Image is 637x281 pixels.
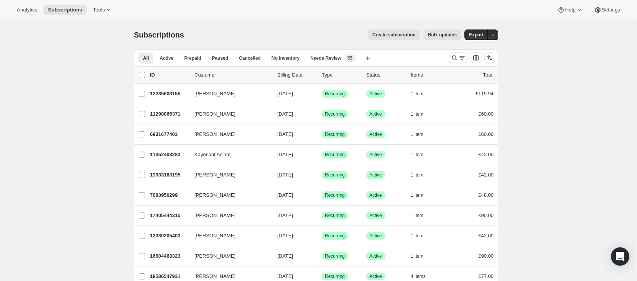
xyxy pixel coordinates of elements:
[160,55,173,61] span: Active
[411,109,432,119] button: 1 item
[190,250,267,262] button: [PERSON_NAME]
[369,131,382,137] span: Active
[12,5,42,15] button: Analytics
[194,252,235,260] span: [PERSON_NAME]
[150,110,188,118] p: 11298865371
[411,192,423,198] span: 1 item
[150,190,494,201] div: 7083950299[PERSON_NAME][DATE]SuccessRecurringSuccessActive1 item£48.00
[190,108,267,120] button: [PERSON_NAME]
[411,131,423,137] span: 1 item
[194,110,235,118] span: [PERSON_NAME]
[478,192,494,198] span: £48.00
[368,29,420,40] button: Create subscription
[464,29,488,40] button: Export
[325,273,345,279] span: Recurring
[48,7,82,13] span: Subscriptions
[277,273,293,279] span: [DATE]
[478,233,494,239] span: £42.00
[194,90,235,98] span: [PERSON_NAME]
[190,230,267,242] button: [PERSON_NAME]
[194,232,235,240] span: [PERSON_NAME]
[43,5,87,15] button: Subscriptions
[428,32,457,38] span: Bulk updates
[366,71,405,79] p: Status
[411,190,432,201] button: 1 item
[478,253,494,259] span: £90.00
[150,71,188,79] p: ID
[194,71,271,79] p: Customer
[194,151,230,158] span: Kayenaat Aslam
[411,251,432,261] button: 1 item
[411,212,423,219] span: 1 item
[150,232,188,240] p: 12330205403
[362,53,374,64] button: Create new view
[372,32,416,38] span: Create subscription
[411,71,449,79] div: Items
[469,32,484,38] span: Export
[150,151,188,158] p: 11352408283
[194,191,235,199] span: [PERSON_NAME]
[194,131,235,138] span: [PERSON_NAME]
[325,152,345,158] span: Recurring
[478,172,494,178] span: £42.00
[347,55,352,61] span: 55
[325,253,345,259] span: Recurring
[611,247,629,266] div: Open Intercom Messenger
[589,5,625,15] button: Settings
[277,192,293,198] span: [DATE]
[449,52,467,63] button: Search and filter results
[150,252,188,260] p: 16604463323
[369,233,382,239] span: Active
[369,192,382,198] span: Active
[411,149,432,160] button: 1 item
[150,131,188,138] p: 6931677403
[369,172,382,178] span: Active
[310,55,341,61] span: Needs Review
[411,210,432,221] button: 1 item
[325,192,345,198] span: Recurring
[411,230,432,241] button: 1 item
[484,52,495,63] button: Sort the results
[150,251,494,261] div: 16604463323[PERSON_NAME][DATE]SuccessRecurringSuccessActive1 item£90.00
[150,230,494,241] div: 12330205403[PERSON_NAME][DATE]SuccessRecurringSuccessActive1 item£42.00
[277,172,293,178] span: [DATE]
[369,152,382,158] span: Active
[325,111,345,117] span: Recurring
[150,212,188,219] p: 17405444315
[411,233,423,239] span: 1 item
[93,7,105,13] span: Tools
[150,191,188,199] p: 7083950299
[411,273,426,279] span: 4 items
[88,5,117,15] button: Tools
[194,212,235,219] span: [PERSON_NAME]
[277,253,293,259] span: [DATE]
[150,71,494,79] div: IDCustomerBilling DateTypeStatusItemsTotal
[369,212,382,219] span: Active
[478,131,494,137] span: £60.00
[150,129,494,140] div: 6931677403[PERSON_NAME][DATE]SuccessRecurringSuccessActive1 item£60.00
[411,129,432,140] button: 1 item
[194,273,235,280] span: [PERSON_NAME]
[150,109,494,119] div: 11298865371[PERSON_NAME][DATE]SuccessRecurringSuccessActive1 item£60.00
[190,189,267,201] button: [PERSON_NAME]
[150,90,188,98] p: 12285608155
[150,171,188,179] p: 13933183195
[411,253,423,259] span: 1 item
[277,212,293,218] span: [DATE]
[143,55,149,61] span: All
[478,273,494,279] span: £77.00
[325,172,345,178] span: Recurring
[17,7,37,13] span: Analytics
[212,55,228,61] span: Paused
[184,55,201,61] span: Prepaid
[190,128,267,140] button: [PERSON_NAME]
[411,111,423,117] span: 1 item
[602,7,620,13] span: Settings
[190,149,267,161] button: Kayenaat Aslam
[239,55,261,61] span: Cancelled
[325,91,345,97] span: Recurring
[277,91,293,96] span: [DATE]
[423,29,461,40] button: Bulk updates
[478,212,494,218] span: £90.00
[369,111,382,117] span: Active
